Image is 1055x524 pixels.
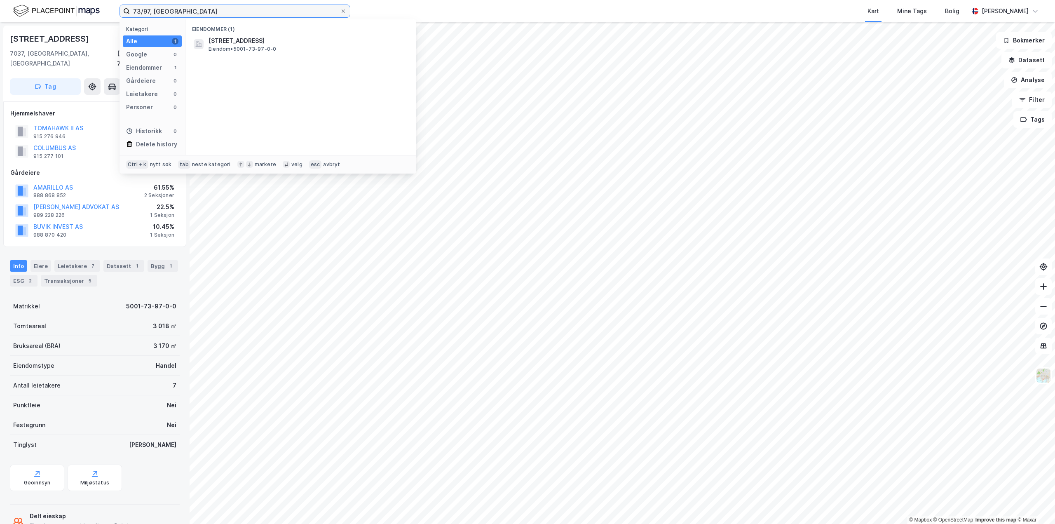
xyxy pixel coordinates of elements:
div: Google [126,49,147,59]
div: Eiendommer [126,63,162,73]
a: Mapbox [909,517,932,523]
div: Hjemmelshaver [10,108,179,118]
div: 1 Seksjon [150,212,174,219]
img: Z [1036,368,1051,383]
span: [STREET_ADDRESS] [209,36,406,46]
button: Tag [10,78,81,95]
div: 1 [166,262,175,270]
div: 10.45% [150,222,174,232]
div: Leietakere [126,89,158,99]
div: 0 [172,104,178,110]
div: Delete history [136,139,177,149]
div: [PERSON_NAME] [129,440,176,450]
div: 22.5% [150,202,174,212]
div: Datasett [103,260,144,272]
button: Datasett [1001,52,1052,68]
button: Bokmerker [996,32,1052,49]
div: tab [178,160,190,169]
div: Tomteareal [13,321,46,331]
button: Filter [1012,92,1052,108]
div: [STREET_ADDRESS] [10,32,91,45]
div: 2 [26,277,34,285]
div: Eiendommer (1) [185,19,416,34]
a: OpenStreetMap [933,517,973,523]
div: 61.55% [144,183,174,193]
div: Bolig [945,6,959,16]
div: Kart [867,6,879,16]
div: 3 170 ㎡ [153,341,176,351]
div: 7 [173,381,176,390]
div: avbryt [323,161,340,168]
div: 915 277 101 [33,153,63,160]
div: Bygg [148,260,178,272]
div: velg [291,161,302,168]
div: Punktleie [13,400,40,410]
div: nytt søk [150,161,172,168]
div: Nei [167,420,176,430]
div: Historikk [126,126,162,136]
div: 0 [172,78,178,84]
div: Kategori [126,26,182,32]
div: 0 [172,91,178,97]
div: 7037, [GEOGRAPHIC_DATA], [GEOGRAPHIC_DATA] [10,49,117,68]
div: [PERSON_NAME] [982,6,1029,16]
div: Mine Tags [897,6,927,16]
a: Improve this map [975,517,1016,523]
div: 915 276 946 [33,133,66,140]
div: Eiendomstype [13,361,54,371]
span: Eiendom • 5001-73-97-0-0 [209,46,276,52]
iframe: Chat Widget [1014,484,1055,524]
div: Personer [126,102,153,112]
div: Gårdeiere [10,168,179,178]
div: 0 [172,51,178,58]
div: Nei [167,400,176,410]
div: 1 Seksjon [150,232,174,238]
img: logo.f888ab2527a4732fd821a326f86c7f29.svg [13,4,100,18]
div: 989 228 226 [33,212,65,219]
div: 1 [133,262,141,270]
div: 0 [172,128,178,134]
div: [GEOGRAPHIC_DATA], 73/97 [117,49,180,68]
div: Alle [126,36,137,46]
div: Leietakere [54,260,100,272]
div: Tinglyst [13,440,37,450]
div: 5 [86,277,94,285]
div: Ctrl + k [126,160,148,169]
div: neste kategori [192,161,231,168]
div: Kontrollprogram for chat [1014,484,1055,524]
button: Analyse [1004,72,1052,88]
div: Delt eieskap [30,511,138,521]
div: 2 Seksjoner [144,192,174,199]
div: 7 [89,262,97,270]
div: 888 868 852 [33,192,66,199]
div: Bruksareal (BRA) [13,341,61,351]
div: 1 [172,64,178,71]
button: Tags [1013,111,1052,128]
div: Transaksjoner [41,275,97,287]
div: 1 [172,38,178,45]
div: 3 018 ㎡ [153,321,176,331]
div: 5001-73-97-0-0 [126,301,176,311]
div: Gårdeiere [126,76,156,86]
div: Miljøstatus [80,479,109,486]
div: Festegrunn [13,420,45,430]
div: 988 870 420 [33,232,66,238]
div: markere [255,161,276,168]
div: Eiere [30,260,51,272]
div: Handel [156,361,176,371]
div: Matrikkel [13,301,40,311]
input: Søk på adresse, matrikkel, gårdeiere, leietakere eller personer [130,5,340,17]
div: Antall leietakere [13,381,61,390]
div: esc [309,160,322,169]
div: ESG [10,275,38,287]
div: Info [10,260,27,272]
div: Geoinnsyn [24,479,51,486]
